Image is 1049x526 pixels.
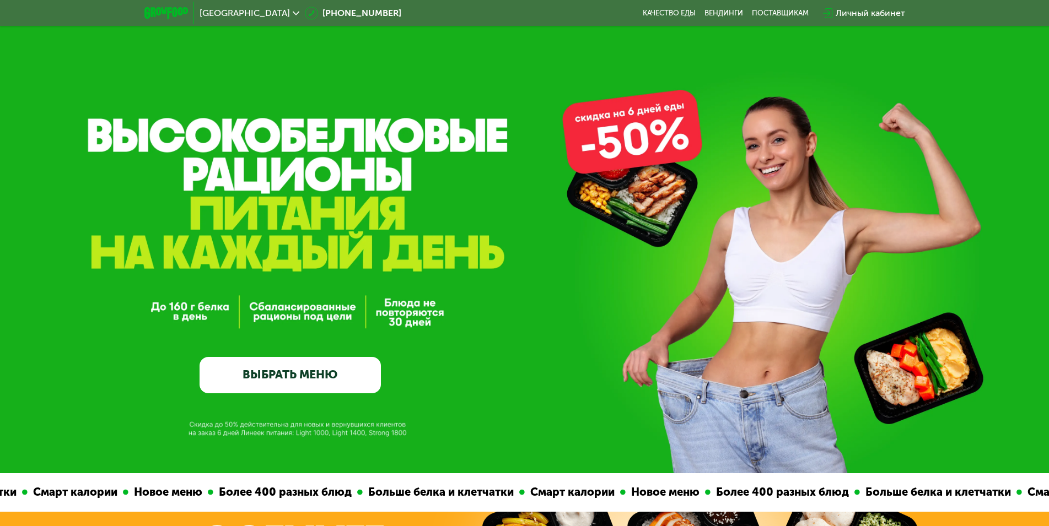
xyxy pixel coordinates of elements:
[704,9,743,18] a: Вендинги
[619,484,698,501] div: Новое меню
[200,357,381,393] a: ВЫБРАТЬ МЕНЮ
[643,9,696,18] a: Качество еды
[356,484,513,501] div: Больше белка и клетчатки
[200,9,290,18] span: [GEOGRAPHIC_DATA]
[704,484,848,501] div: Более 400 разных блюд
[836,7,905,20] div: Личный кабинет
[122,484,201,501] div: Новое меню
[853,484,1010,501] div: Больше белка и клетчатки
[752,9,809,18] div: поставщикам
[207,484,351,501] div: Более 400 разных блюд
[305,7,401,20] a: [PHONE_NUMBER]
[21,484,116,501] div: Смарт калории
[518,484,614,501] div: Смарт калории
